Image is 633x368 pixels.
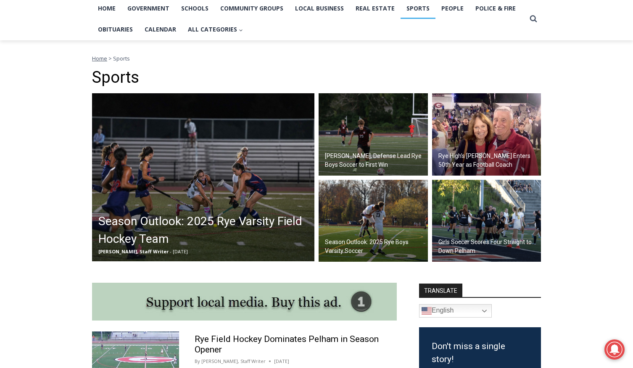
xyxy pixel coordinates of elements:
h2: Rye High’s [PERSON_NAME] Enters 50th Year as Football Coach [438,152,539,169]
a: Open Tues. - Sun. [PHONE_NUMBER] [0,84,84,105]
nav: Breadcrumbs [92,54,541,63]
h2: Season Outlook: 2025 Rye Varsity Field Hockey Team [98,213,312,248]
a: Rye High’s [PERSON_NAME] Enters 50th Year as Football Coach [432,93,541,176]
button: View Search Form [526,11,541,26]
img: en [422,306,432,316]
a: [PERSON_NAME], Defense Lead Rye Boys Soccer to First Win [319,93,428,176]
span: [DATE] [173,248,188,255]
img: support local media, buy this ad [92,283,397,321]
img: (PHOTO: Rye Boys Soccer's Lex Cox (#23) dribbling againt Tappan Zee on Thursday, September 4. Cre... [319,93,428,176]
span: [PERSON_NAME], Staff Writer [98,248,169,255]
span: By [195,357,200,365]
a: Obituaries [92,19,139,40]
a: English [419,304,492,318]
span: Open Tues. - Sun. [PHONE_NUMBER] [3,87,82,118]
h3: Don't miss a single story! [432,340,528,366]
img: (PHOTO: Rye Girls Soccer's Samantha Yeh scores a goal in her team's 4-1 victory over Pelham on Se... [432,180,541,262]
a: Home [92,55,107,62]
a: Season Outlook: 2025 Rye Boys Varsity Soccer [319,180,428,262]
div: Located at [STREET_ADDRESS][PERSON_NAME] [86,53,119,100]
a: [PERSON_NAME], Staff Writer [201,358,266,364]
h2: Season Outlook: 2025 Rye Boys Varsity Soccer [325,238,426,255]
button: Child menu of All Categories [182,19,249,40]
h2: Girls Soccer Scores Four Straight to Down Pelham [438,238,539,255]
span: > [108,55,112,62]
a: Girls Soccer Scores Four Straight to Down Pelham [432,180,541,262]
span: Sports [113,55,130,62]
strong: TRANSLATE [419,284,462,297]
span: Intern @ [DOMAIN_NAME] [220,84,390,103]
a: Intern @ [DOMAIN_NAME] [202,81,407,105]
a: Season Outlook: 2025 Rye Varsity Field Hockey Team [PERSON_NAME], Staff Writer - [DATE] [92,93,314,261]
img: (PHOTO: Alex van der Voort and Lex Cox of Rye Boys Varsity Soccer on Thursday, October 31, 2024 f... [319,180,428,262]
span: - [170,248,171,255]
h1: Sports [92,68,541,87]
img: (PHOTO: Garr and his wife Cathy on the field at Rye High School's Nugent Stadium.) [432,93,541,176]
a: Calendar [139,19,182,40]
div: "I learned about the history of a place I’d honestly never considered even as a resident of [GEOG... [212,0,397,81]
time: [DATE] [274,357,289,365]
a: Rye Field Hockey Dominates Pelham in Season Opener [195,334,379,355]
h2: [PERSON_NAME], Defense Lead Rye Boys Soccer to First Win [325,152,426,169]
img: (PHOTO: Rye Varsity Field Hockey Head Coach Kelly Vegliante has named senior captain Kate Morreal... [92,93,314,261]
